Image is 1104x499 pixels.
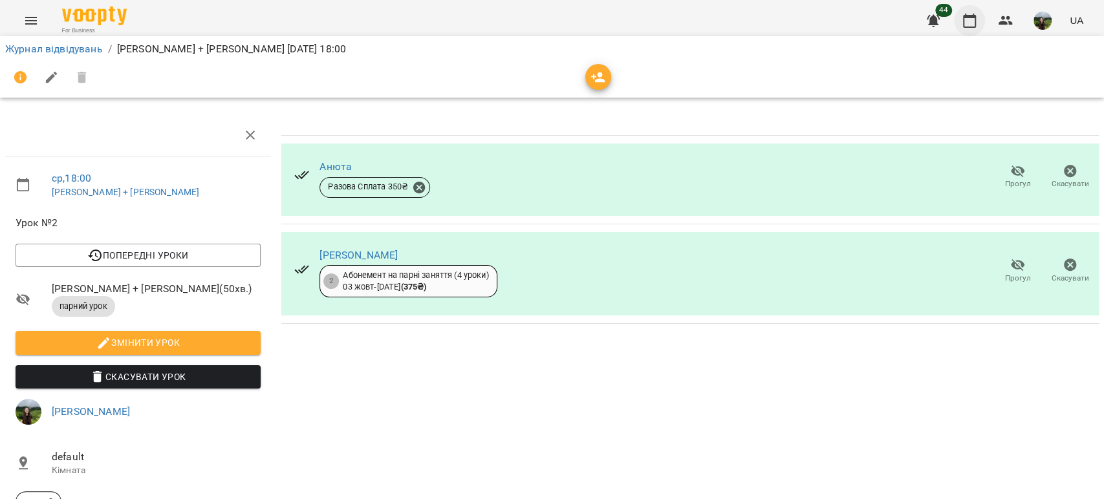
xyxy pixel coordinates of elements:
div: Разова Сплата 350₴ [319,177,430,198]
button: Прогул [991,159,1044,195]
button: Прогул [991,253,1044,289]
span: UA [1070,14,1083,27]
span: Скасувати [1052,273,1089,284]
span: For Business [62,27,127,35]
img: Voopty Logo [62,6,127,25]
span: Скасувати [1052,178,1089,189]
a: Анюта [319,160,352,173]
a: Журнал відвідувань [5,43,103,55]
button: Змінити урок [16,331,261,354]
button: Попередні уроки [16,244,261,267]
a: [PERSON_NAME] [319,249,398,261]
p: [PERSON_NAME] + [PERSON_NAME] [DATE] 18:00 [117,41,346,57]
span: Попередні уроки [26,248,250,263]
span: Прогул [1005,178,1031,189]
span: [PERSON_NAME] + [PERSON_NAME] ( 50 хв. ) [52,281,261,297]
div: Абонемент на парні заняття (4 уроки) 03 жовт - [DATE] [343,270,488,293]
span: 44 [935,4,952,17]
b: ( 375 ₴ ) [400,282,426,292]
span: Змінити урок [26,335,250,350]
button: Скасувати Урок [16,365,261,388]
img: f82d801fe2835fc35205c9494f1794bc.JPG [1034,12,1052,30]
a: [PERSON_NAME] + [PERSON_NAME] [52,187,199,197]
span: Урок №2 [16,215,261,231]
li: / [108,41,112,57]
span: default [52,449,261,465]
a: ср , 18:00 [52,172,91,184]
span: Разова Сплата 350 ₴ [320,181,416,193]
p: Кімната [52,464,261,477]
a: [PERSON_NAME] [52,405,130,418]
span: парний урок [52,301,115,312]
div: 2 [323,273,339,289]
button: Menu [16,5,47,36]
nav: breadcrumb [5,41,1099,57]
span: Прогул [1005,273,1031,284]
button: Скасувати [1044,253,1096,289]
button: UA [1065,8,1088,32]
button: Скасувати [1044,159,1096,195]
span: Скасувати Урок [26,369,250,385]
img: f82d801fe2835fc35205c9494f1794bc.JPG [16,399,41,425]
